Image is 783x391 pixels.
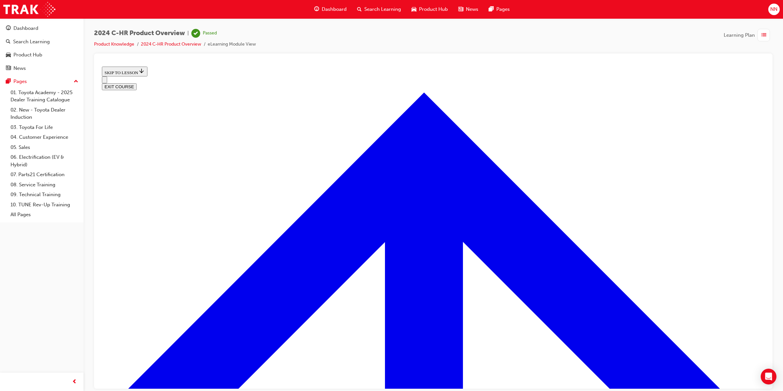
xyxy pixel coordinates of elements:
a: 01. Toyota Academy - 2025 Dealer Training Catalogue [8,88,81,105]
span: NN [770,6,777,13]
a: News [3,62,81,74]
span: News [466,6,478,13]
a: Product Hub [3,49,81,61]
span: news-icon [6,66,11,72]
div: Passed [203,30,217,36]
span: guage-icon [314,5,319,13]
a: 07. Parts21 Certification [8,170,81,180]
span: car-icon [411,5,416,13]
a: 10. TUNE Rev-Up Training [8,200,81,210]
a: 06. Electrification (EV & Hybrid) [8,152,81,170]
a: Search Learning [3,36,81,48]
button: Learning Plan [724,29,773,41]
div: Search Learning [13,38,50,46]
span: search-icon [6,39,10,45]
a: 03. Toyota For Life [8,122,81,133]
span: car-icon [6,52,11,58]
div: Dashboard [13,25,38,32]
span: pages-icon [489,5,494,13]
a: car-iconProduct Hub [406,3,453,16]
span: guage-icon [6,26,11,31]
a: 02. New - Toyota Dealer Induction [8,105,81,122]
li: eLearning Module View [208,41,256,48]
span: Learning Plan [724,31,755,39]
span: list-icon [761,31,766,39]
div: Open Intercom Messenger [761,369,776,384]
a: guage-iconDashboard [309,3,352,16]
a: search-iconSearch Learning [352,3,406,16]
span: search-icon [357,5,362,13]
a: All Pages [8,210,81,220]
a: 08. Service Training [8,180,81,190]
span: 2024 C-HR Product Overview [94,30,185,37]
a: 04. Customer Experience [8,132,81,142]
span: news-icon [458,5,463,13]
button: NN [768,4,780,15]
span: Product Hub [419,6,448,13]
button: Pages [3,75,81,88]
span: SKIP TO LESSON [5,6,46,11]
span: Search Learning [364,6,401,13]
span: prev-icon [72,378,77,386]
a: Product Knowledge [94,41,134,47]
button: DashboardSearch LearningProduct HubNews [3,21,81,75]
button: Open navigation menu [3,12,8,19]
a: 05. Sales [8,142,81,153]
span: learningRecordVerb_PASS-icon [191,29,200,38]
div: Pages [13,78,27,85]
a: Dashboard [3,22,81,34]
span: up-icon [74,77,78,86]
button: EXIT COURSE [3,19,37,26]
img: Trak [3,2,55,17]
span: Pages [496,6,510,13]
button: SKIP TO LESSON [3,3,48,12]
span: pages-icon [6,79,11,85]
div: News [13,65,26,72]
span: Dashboard [322,6,347,13]
a: 2024 C-HR Product Overview [141,41,201,47]
a: pages-iconPages [484,3,515,16]
span: | [187,30,189,37]
nav: Navigation menu [3,12,665,26]
div: Product Hub [13,51,42,59]
a: news-iconNews [453,3,484,16]
a: 09. Technical Training [8,190,81,200]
